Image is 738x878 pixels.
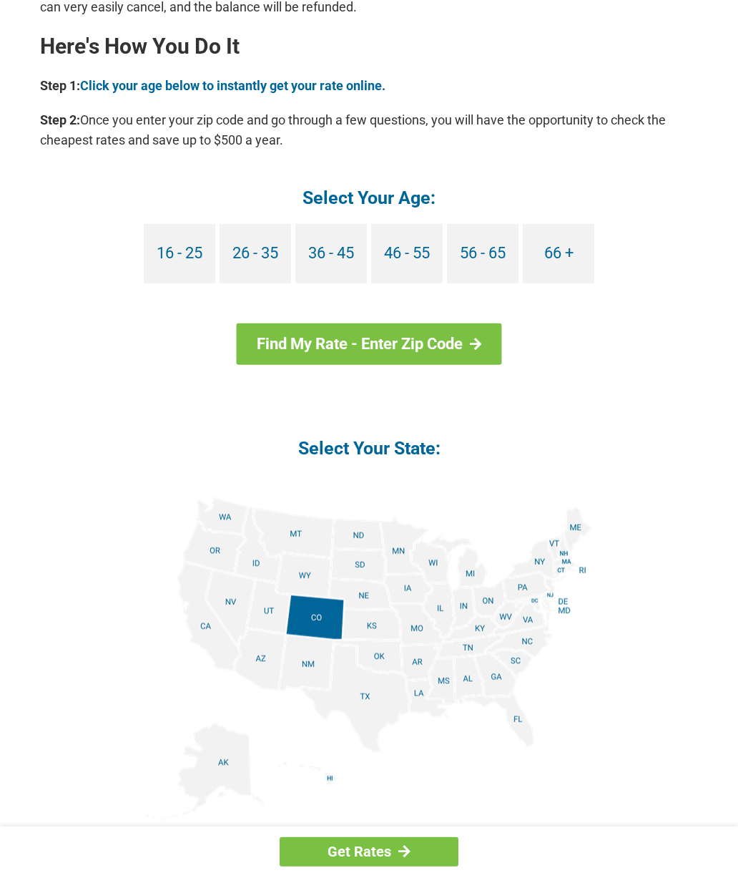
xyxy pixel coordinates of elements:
[371,225,443,284] a: 46 - 55
[40,113,80,128] b: Step 2:
[237,324,502,366] a: Find My Rate - Enter Zip Code
[40,111,698,151] p: Once you enter your zip code and go through a few questions, you will have the opportunity to che...
[80,79,385,94] a: Click your age below to instantly get your rate online.
[40,437,698,461] h4: Select Your State:
[220,225,291,284] a: 26 - 35
[523,225,594,284] a: 66 +
[146,498,592,821] img: states
[280,838,458,867] a: Get Rates
[40,36,698,59] h2: Here's How You Do It
[295,225,367,284] a: 36 - 45
[40,187,698,210] h4: Select Your Age:
[40,79,80,94] b: Step 1:
[447,225,518,284] a: 56 - 65
[144,225,215,284] a: 16 - 25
